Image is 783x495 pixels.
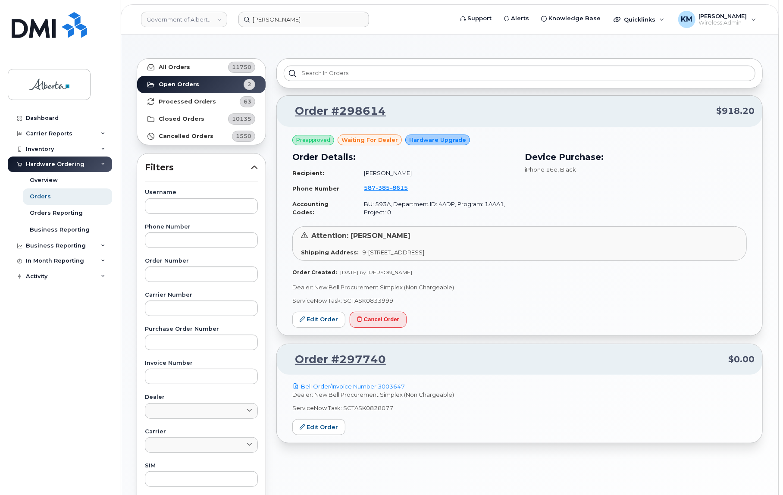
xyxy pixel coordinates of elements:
[292,269,337,276] strong: Order Created:
[356,197,514,219] td: BU: 593A, Department ID: 4ADP, Program: 1AAA1, Project: 0
[232,63,251,71] span: 11750
[137,128,266,145] a: Cancelled Orders1550
[145,161,251,174] span: Filters
[137,93,266,110] a: Processed Orders63
[292,185,339,192] strong: Phone Number
[159,64,190,71] strong: All Orders
[244,97,251,106] span: 63
[145,360,258,366] label: Invoice Number
[699,19,747,26] span: Wireless Admin
[292,391,747,399] p: Dealer: New Bell Procurement Simplex (Non Chargeable)
[137,76,266,93] a: Open Orders2
[292,404,747,412] p: ServiceNow Task: SCTASK0828077
[247,80,251,88] span: 2
[341,136,398,144] span: waiting for dealer
[498,10,535,27] a: Alerts
[340,269,412,276] span: [DATE] by [PERSON_NAME]
[376,184,390,191] span: 385
[141,12,227,27] a: Government of Alberta (GOA)
[699,13,747,19] span: [PERSON_NAME]
[292,419,345,435] a: Edit Order
[511,14,529,23] span: Alerts
[311,232,410,240] span: Attention: [PERSON_NAME]
[145,429,258,435] label: Carrier
[716,105,755,117] span: $918.20
[454,10,498,27] a: Support
[301,249,359,256] strong: Shipping Address:
[137,59,266,76] a: All Orders11750
[145,395,258,400] label: Dealer
[409,136,466,144] span: Hardware Upgrade
[525,150,747,163] h3: Device Purchase:
[390,184,408,191] span: 8615
[292,297,747,305] p: ServiceNow Task: SCTASK0833999
[145,463,258,469] label: SIM
[681,14,692,25] span: KM
[292,383,405,390] a: Bell Order/Invoice Number 3003647
[236,132,251,140] span: 1550
[296,136,330,144] span: Preapproved
[672,11,762,28] div: Kay Mah
[285,103,386,119] a: Order #298614
[159,116,204,122] strong: Closed Orders
[350,312,407,328] button: Cancel Order
[292,150,514,163] h3: Order Details:
[137,110,266,128] a: Closed Orders10135
[292,312,345,328] a: Edit Order
[364,184,408,191] span: 587
[145,326,258,332] label: Purchase Order Number
[292,283,747,291] p: Dealer: New Bell Procurement Simplex (Non Chargeable)
[362,249,424,256] span: 9-[STREET_ADDRESS]
[364,184,418,191] a: 5873858615
[356,166,514,181] td: [PERSON_NAME]
[159,81,199,88] strong: Open Orders
[557,166,576,173] span: , Black
[145,258,258,264] label: Order Number
[292,201,329,216] strong: Accounting Codes:
[232,115,251,123] span: 10135
[159,133,213,140] strong: Cancelled Orders
[467,14,492,23] span: Support
[535,10,607,27] a: Knowledge Base
[548,14,601,23] span: Knowledge Base
[284,66,755,81] input: Search in orders
[292,169,324,176] strong: Recipient:
[145,190,258,195] label: Username
[145,224,258,230] label: Phone Number
[608,11,670,28] div: Quicklinks
[159,98,216,105] strong: Processed Orders
[525,166,557,173] span: iPhone 16e
[145,292,258,298] label: Carrier Number
[238,12,369,27] input: Find something...
[728,353,755,366] span: $0.00
[285,352,386,367] a: Order #297740
[624,16,655,23] span: Quicklinks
